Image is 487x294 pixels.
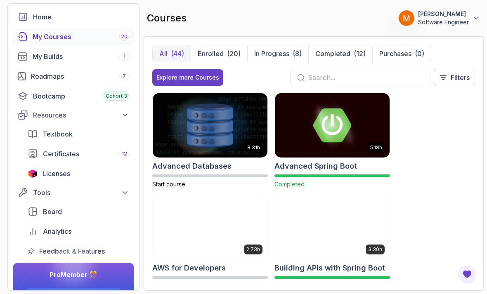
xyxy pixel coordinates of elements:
[308,45,372,62] button: Completed(12)
[33,12,129,22] div: Home
[354,49,366,59] div: (12)
[23,165,134,182] a: licenses
[43,169,70,179] span: Licenses
[43,226,71,236] span: Analytics
[23,203,134,220] a: board
[274,195,390,291] a: Building APIs with Spring Boot card3.30hBuilding APIs with Spring BootCompleted
[13,185,134,200] button: Tools
[13,9,134,25] a: home
[315,49,350,59] p: Completed
[13,28,134,45] a: courses
[274,181,305,188] span: Completed
[43,207,62,216] span: Board
[159,49,168,59] p: All
[33,52,129,61] div: My Builds
[418,10,469,18] p: [PERSON_NAME]
[147,12,187,25] h2: courses
[152,262,226,274] h2: AWS for Developers
[153,195,267,260] img: AWS for Developers card
[308,73,423,82] input: Search...
[415,49,424,59] div: (0)
[152,181,185,188] span: Start course
[152,69,223,86] button: Explore more Courses
[274,262,385,274] h2: Building APIs with Spring Boot
[33,188,129,198] div: Tools
[13,88,134,104] a: bootcamp
[246,246,260,253] p: 2.73h
[434,69,475,86] button: Filters
[153,93,267,158] img: Advanced Databases card
[123,53,125,60] span: 1
[121,33,128,40] span: 20
[293,49,302,59] div: (8)
[23,223,134,240] a: analytics
[274,93,390,188] a: Advanced Spring Boot card5.18hAdvanced Spring BootCompleted
[418,18,469,26] p: Software Engineer
[152,195,268,291] a: AWS for Developers card2.73hAWS for DevelopersContinue Watching
[372,45,431,62] button: Purchases(0)
[23,126,134,142] a: textbook
[152,160,232,172] h2: Advanced Databases
[13,108,134,122] button: Resources
[31,71,129,81] div: Roadmaps
[43,149,79,159] span: Certificates
[399,10,414,26] img: user profile image
[370,144,382,151] p: 5.18h
[23,243,134,259] a: feedback
[227,49,241,59] div: (20)
[43,129,73,139] span: Textbook
[191,45,247,62] button: Enrolled(20)
[247,144,260,151] p: 8.31h
[451,73,470,82] p: Filters
[33,32,129,42] div: My Courses
[39,246,105,256] span: Feedback & Features
[274,160,357,172] h2: Advanced Spring Boot
[368,246,382,253] p: 3.30h
[379,49,411,59] p: Purchases
[106,93,127,99] span: Cohort 3
[28,169,38,178] img: jetbrains icon
[13,48,134,65] a: builds
[122,151,127,157] span: 12
[254,49,289,59] p: In Progress
[275,195,390,260] img: Building APIs with Spring Boot card
[198,49,224,59] p: Enrolled
[457,264,477,284] button: Open Feedback Button
[275,93,390,158] img: Advanced Spring Boot card
[33,110,129,120] div: Resources
[153,45,191,62] button: All(44)
[156,73,219,82] div: Explore more Courses
[398,10,480,26] button: user profile image[PERSON_NAME]Software Engineer
[247,45,308,62] button: In Progress(8)
[33,91,129,101] div: Bootcamp
[171,49,184,59] div: (44)
[13,68,134,85] a: roadmaps
[23,146,134,162] a: certificates
[123,73,126,80] span: 7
